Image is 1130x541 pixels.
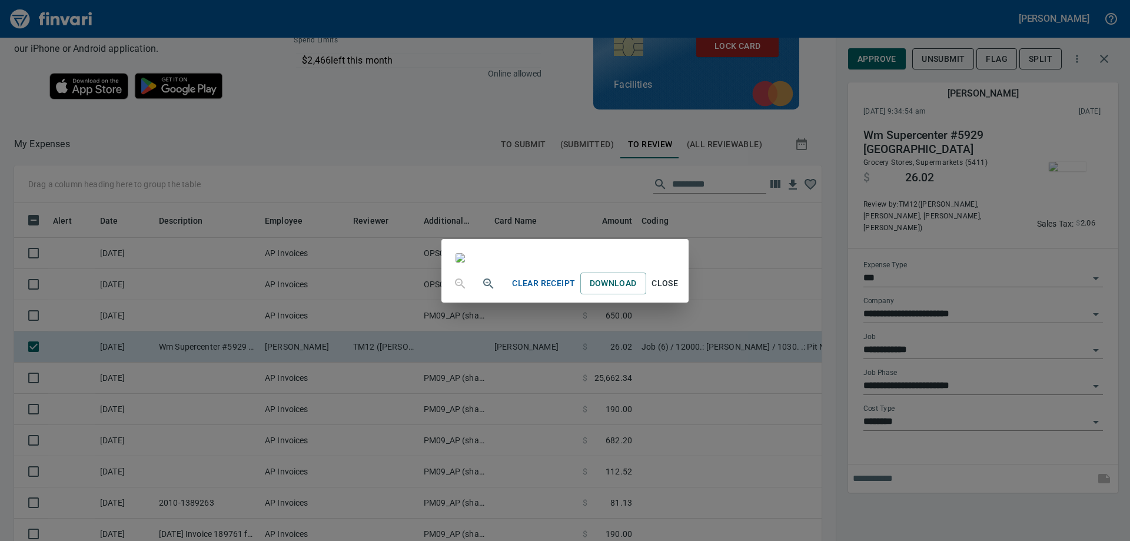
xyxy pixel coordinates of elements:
[651,276,679,291] span: Close
[507,273,580,294] button: Clear Receipt
[580,273,646,294] a: Download
[512,276,575,291] span: Clear Receipt
[646,273,684,294] button: Close
[456,253,465,263] img: receipts%2Ftapani%2F2025-08-14%2FsHnX8K6CtXaQbHRivWQAJjreWu13__j7j5XgC4vmVJshAPl7kt.jpg
[590,276,637,291] span: Download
